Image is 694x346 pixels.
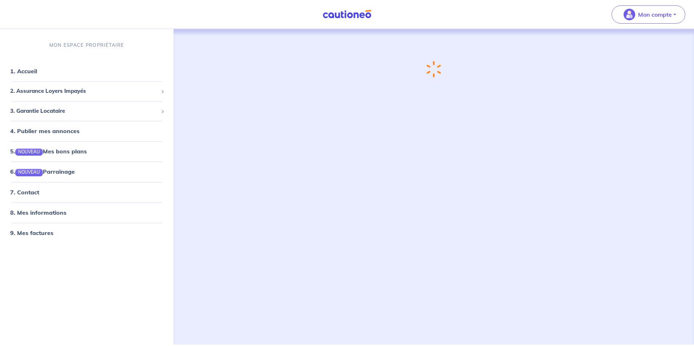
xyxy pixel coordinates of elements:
img: loading-spinner [426,61,441,78]
span: 2. Assurance Loyers Impayés [10,87,158,96]
div: 5.NOUVEAUMes bons plans [3,144,171,159]
a: 5.NOUVEAUMes bons plans [10,148,87,155]
a: 9. Mes factures [10,229,53,236]
a: 8. Mes informations [10,209,66,216]
button: illu_account_valid_menu.svgMon compte [612,5,685,24]
div: 3. Garantie Locataire [3,104,171,118]
div: 4. Publier mes annonces [3,124,171,139]
a: 4. Publier mes annonces [10,128,79,135]
div: 7. Contact [3,185,171,199]
div: 2. Assurance Loyers Impayés [3,85,171,99]
p: MON ESPACE PROPRIÉTAIRE [49,42,124,49]
a: 6.NOUVEAUParrainage [10,168,75,176]
div: 6.NOUVEAUParrainage [3,165,171,179]
div: 9. Mes factures [3,226,171,240]
span: 3. Garantie Locataire [10,107,158,115]
div: 8. Mes informations [3,205,171,220]
img: Cautioneo [320,10,374,19]
p: Mon compte [638,10,672,19]
a: 1. Accueil [10,68,37,75]
img: illu_account_valid_menu.svg [624,9,635,20]
a: 7. Contact [10,189,39,196]
div: 1. Accueil [3,64,171,79]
